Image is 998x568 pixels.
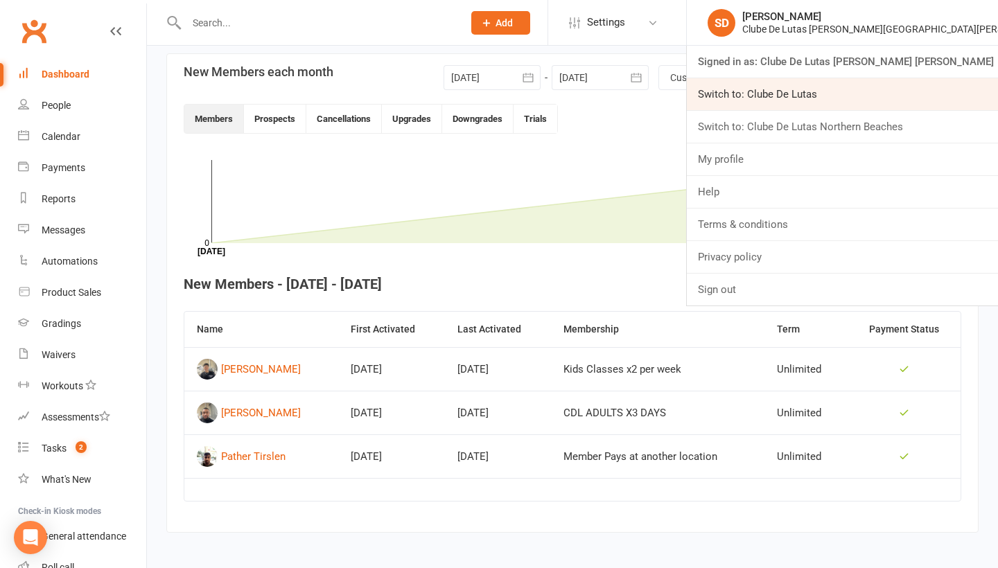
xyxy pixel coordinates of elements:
[708,9,735,37] div: SD
[18,464,146,495] a: What's New
[764,434,847,478] td: Unlimited
[18,59,146,90] a: Dashboard
[687,46,998,78] a: Signed in as: Clube De Lutas [PERSON_NAME] [PERSON_NAME]
[687,78,998,110] a: Switch to: Clube De Lutas
[42,349,76,360] div: Waivers
[551,391,764,434] td: CDL ADULTS X3 DAYS
[197,359,326,380] a: [PERSON_NAME]
[42,380,83,391] div: Workouts
[42,69,89,80] div: Dashboard
[306,105,382,133] button: Cancellations
[764,312,847,347] th: Term
[197,402,218,423] img: image1754639251.png
[221,402,301,423] div: [PERSON_NAME]
[42,474,91,485] div: What's New
[221,359,301,380] div: [PERSON_NAME]
[221,446,286,467] div: Pather Tirslen
[244,105,306,133] button: Prospects
[551,312,764,347] th: Membership
[764,347,847,391] td: Unlimited
[338,391,445,434] td: [DATE]
[445,434,551,478] td: [DATE]
[338,434,445,478] td: [DATE]
[184,312,338,347] th: Name
[496,17,513,28] span: Add
[182,13,453,33] input: Search...
[18,152,146,184] a: Payments
[442,105,514,133] button: Downgrades
[338,347,445,391] td: [DATE]
[445,347,551,391] td: [DATE]
[42,411,110,423] div: Assessments
[382,105,442,133] button: Upgrades
[18,246,146,277] a: Automations
[687,111,998,143] a: Switch to: Clube De Lutas Northern Beaches
[197,446,218,467] img: image1739432652.png
[764,391,847,434] td: Unlimited
[658,65,733,90] button: Custom
[18,215,146,246] a: Messages
[76,441,87,453] span: 2
[670,72,704,83] span: Custom
[18,308,146,339] a: Gradings
[42,256,98,267] div: Automations
[551,434,764,478] td: Member Pays at another location
[847,312,961,347] th: Payment Status
[514,105,557,133] button: Trials
[471,11,530,35] button: Add
[42,162,85,173] div: Payments
[184,105,244,133] button: Members
[197,402,326,423] a: [PERSON_NAME]
[18,402,146,433] a: Assessments
[184,65,333,79] h3: New Members each month
[687,208,998,240] a: Terms & conditions
[687,241,998,273] a: Privacy policy
[18,371,146,402] a: Workouts
[338,312,445,347] th: First Activated
[18,277,146,308] a: Product Sales
[14,521,47,554] div: Open Intercom Messenger
[17,14,51,48] a: Clubworx
[197,446,326,467] a: Pather Tirslen
[42,531,126,542] div: General attendance
[18,90,146,121] a: People
[42,224,85,236] div: Messages
[445,312,551,347] th: Last Activated
[42,318,81,329] div: Gradings
[42,443,67,454] div: Tasks
[687,143,998,175] a: My profile
[42,193,76,204] div: Reports
[18,433,146,464] a: Tasks 2
[197,359,218,380] img: image1754979746.png
[18,339,146,371] a: Waivers
[42,100,71,111] div: People
[18,121,146,152] a: Calendar
[687,274,998,305] a: Sign out
[184,276,961,292] h4: New Members - [DATE] - [DATE]
[42,131,80,142] div: Calendar
[587,7,625,38] span: Settings
[687,176,998,208] a: Help
[551,347,764,391] td: Kids Classes x2 per week
[42,287,101,298] div: Product Sales
[18,521,146,552] a: General attendance kiosk mode
[18,184,146,215] a: Reports
[445,391,551,434] td: [DATE]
